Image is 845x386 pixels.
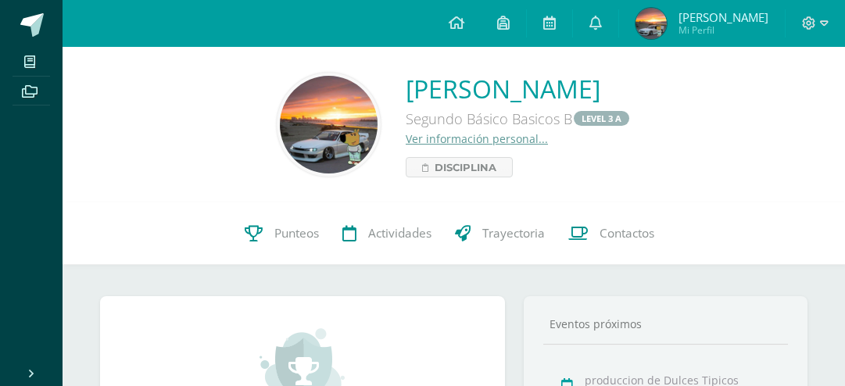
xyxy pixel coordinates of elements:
[368,226,431,242] span: Actividades
[331,202,443,265] a: Actividades
[406,131,548,146] a: Ver información personal...
[636,8,667,39] img: 6c77bfb60e24c5139884c995992a9c66.png
[274,226,319,242] span: Punteos
[557,202,666,265] a: Contactos
[233,202,331,265] a: Punteos
[435,158,496,177] span: Disciplina
[574,111,629,126] a: LEVEL 3 A
[679,23,768,37] span: Mi Perfil
[482,226,545,242] span: Trayectoria
[679,9,768,25] span: [PERSON_NAME]
[443,202,557,265] a: Trayectoria
[406,72,631,105] a: [PERSON_NAME]
[280,76,378,173] img: 724f72588ac5d3e6e95e9e2404fb744f.png
[406,105,631,131] div: Segundo Básico Basicos B
[406,157,513,177] a: Disciplina
[600,226,654,242] span: Contactos
[543,316,788,331] div: Eventos próximos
